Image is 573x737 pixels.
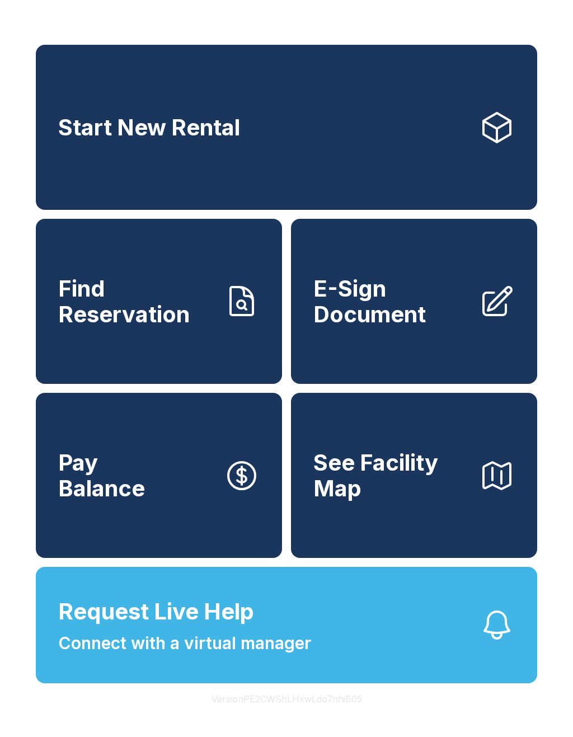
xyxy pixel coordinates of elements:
[36,393,282,558] a: PayBalance
[58,450,145,501] span: Pay Balance
[313,276,470,327] span: E-Sign Document
[291,219,537,384] a: E-Sign Document
[203,683,371,715] button: VersionPE2CWShLHxwLdo7nhiB05
[36,45,537,210] a: Start New Rental
[36,219,282,384] a: Find Reservation
[58,115,240,140] span: Start New Rental
[58,276,215,327] span: Find Reservation
[58,631,311,656] span: Connect with a virtual manager
[313,450,470,501] span: See Facility Map
[58,595,254,628] span: Request Live Help
[291,393,537,558] button: See Facility Map
[36,567,537,683] button: Request Live HelpConnect with a virtual manager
